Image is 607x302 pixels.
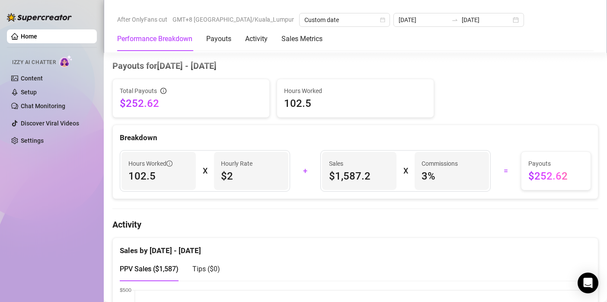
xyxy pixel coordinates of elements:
span: 102.5 [128,169,189,183]
span: Payouts [528,159,584,168]
article: Commissions [422,159,458,168]
span: $2 [221,169,281,183]
span: $252.62 [528,169,584,183]
span: After OnlyFans cut [117,13,167,26]
a: Settings [21,137,44,144]
span: Sales [329,159,390,168]
span: 102.5 [284,96,427,110]
span: Custom date [304,13,385,26]
article: Hourly Rate [221,159,252,168]
span: to [451,16,458,23]
span: info-circle [160,88,166,94]
span: $252.62 [120,96,262,110]
a: Setup [21,89,37,96]
span: calendar [380,17,385,22]
div: X [203,164,207,178]
div: Performance Breakdown [117,34,192,44]
span: swap-right [451,16,458,23]
input: End date [462,15,511,25]
img: logo-BBDzfeDw.svg [7,13,72,22]
img: AI Chatter [59,55,73,67]
span: 3 % [422,169,482,183]
a: Discover Viral Videos [21,120,79,127]
a: Content [21,75,43,82]
a: Chat Monitoring [21,103,65,109]
div: Sales by [DATE] - [DATE] [120,238,591,257]
span: Hours Worked [128,159,173,168]
div: Activity [245,34,268,44]
span: Izzy AI Chatter [12,58,56,67]
span: Tips ( $0 ) [192,265,220,273]
h4: Payouts for [DATE] - [DATE] [112,60,598,72]
div: Payouts [206,34,231,44]
span: Total Payouts [120,86,157,96]
input: Start date [399,15,448,25]
div: Breakdown [120,132,591,144]
div: Sales Metrics [281,34,323,44]
div: = [496,164,516,178]
span: info-circle [166,161,173,167]
div: X [403,164,408,178]
span: PPV Sales ( $1,587 ) [120,265,179,273]
span: $1,587.2 [329,169,390,183]
h4: Activity [112,218,598,231]
span: Hours Worked [284,86,427,96]
div: + [295,164,315,178]
span: GMT+8 [GEOGRAPHIC_DATA]/Kuala_Lumpur [173,13,294,26]
div: Open Intercom Messenger [578,273,598,293]
a: Home [21,33,37,40]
